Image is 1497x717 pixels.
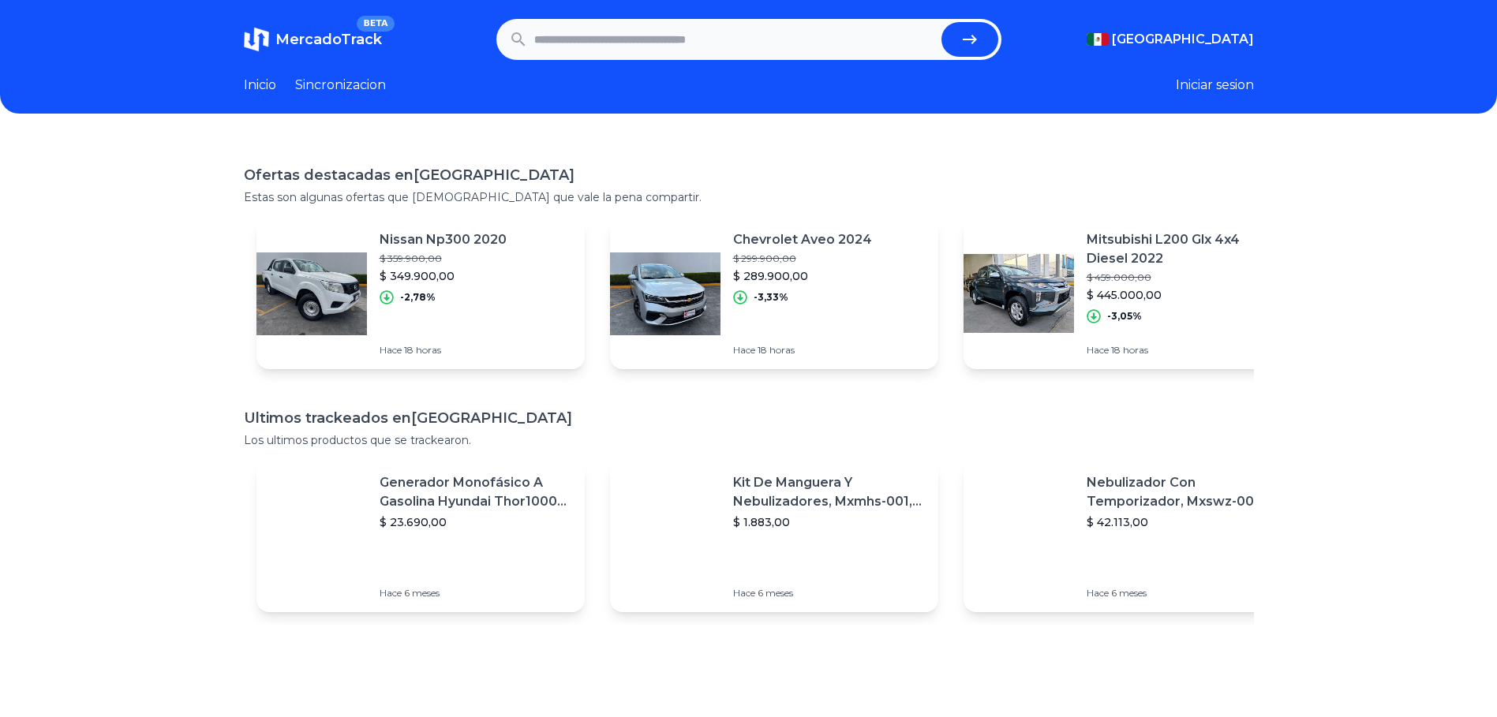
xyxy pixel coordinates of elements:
img: Featured image [256,481,367,592]
p: Mitsubishi L200 Glx 4x4 Diesel 2022 [1087,230,1279,268]
a: Featured imageMitsubishi L200 Glx 4x4 Diesel 2022$ 459.000,00$ 445.000,00-3,05%Hace 18 horas [964,218,1292,369]
p: Nissan Np300 2020 [380,230,507,249]
p: Los ultimos productos que se trackearon. [244,432,1254,448]
p: $ 299.900,00 [733,252,872,265]
p: $ 349.900,00 [380,268,507,284]
a: Featured imageNebulizador Con Temporizador, Mxswz-009, 50m, 40 Boquillas$ 42.113,00Hace 6 meses [964,461,1292,612]
a: Featured imageNissan Np300 2020$ 359.900,00$ 349.900,00-2,78%Hace 18 horas [256,218,585,369]
p: Hace 18 horas [1087,344,1279,357]
h1: Ofertas destacadas en [GEOGRAPHIC_DATA] [244,164,1254,186]
a: Featured imageKit De Manguera Y Nebulizadores, Mxmhs-001, 6m, 6 Tees, 8 Bo$ 1.883,00Hace 6 meses [610,461,938,612]
a: MercadoTrackBETA [244,27,382,52]
p: -3,33% [754,291,788,304]
p: Hace 18 horas [380,344,507,357]
p: Hace 18 horas [733,344,872,357]
img: Featured image [964,238,1074,349]
p: $ 23.690,00 [380,514,572,530]
a: Sincronizacion [295,76,386,95]
p: $ 289.900,00 [733,268,872,284]
p: Hace 6 meses [380,587,572,599]
p: Hace 6 meses [733,587,926,599]
span: BETA [357,16,394,32]
p: $ 459.000,00 [1087,271,1279,284]
p: $ 1.883,00 [733,514,926,530]
img: Featured image [610,238,720,349]
p: -2,78% [400,291,436,304]
a: Featured imageGenerador Monofásico A Gasolina Hyundai Thor10000 P 11.5 Kw$ 23.690,00Hace 6 meses [256,461,585,612]
p: Nebulizador Con Temporizador, Mxswz-009, 50m, 40 Boquillas [1087,473,1279,511]
img: MercadoTrack [244,27,269,52]
p: $ 445.000,00 [1087,287,1279,303]
h1: Ultimos trackeados en [GEOGRAPHIC_DATA] [244,407,1254,429]
p: -3,05% [1107,310,1142,323]
p: Chevrolet Aveo 2024 [733,230,872,249]
p: $ 42.113,00 [1087,514,1279,530]
img: Mexico [1087,33,1109,46]
p: Kit De Manguera Y Nebulizadores, Mxmhs-001, 6m, 6 Tees, 8 Bo [733,473,926,511]
p: Estas son algunas ofertas que [DEMOGRAPHIC_DATA] que vale la pena compartir. [244,189,1254,205]
button: [GEOGRAPHIC_DATA] [1087,30,1254,49]
p: $ 359.900,00 [380,252,507,265]
a: Featured imageChevrolet Aveo 2024$ 299.900,00$ 289.900,00-3,33%Hace 18 horas [610,218,938,369]
p: Generador Monofásico A Gasolina Hyundai Thor10000 P 11.5 Kw [380,473,572,511]
img: Featured image [256,238,367,349]
a: Inicio [244,76,276,95]
button: Iniciar sesion [1176,76,1254,95]
span: [GEOGRAPHIC_DATA] [1112,30,1254,49]
p: Hace 6 meses [1087,587,1279,599]
img: Featured image [964,481,1074,592]
span: MercadoTrack [275,31,382,48]
img: Featured image [610,481,720,592]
